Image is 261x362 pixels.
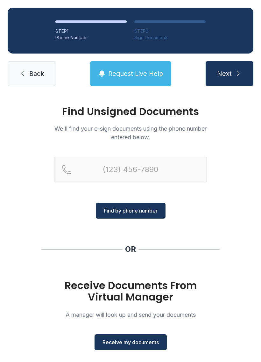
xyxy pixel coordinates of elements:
[125,244,136,254] div: OR
[55,28,127,34] div: STEP 1
[217,69,232,78] span: Next
[104,207,158,214] span: Find by phone number
[54,124,207,141] p: We'll find your e-sign documents using the phone number entered below.
[54,280,207,303] h1: Receive Documents From Virtual Manager
[134,28,206,34] div: STEP 2
[102,338,159,346] span: Receive my documents
[54,157,207,182] input: Reservation phone number
[55,34,127,41] div: Phone Number
[54,310,207,319] p: A manager will look up and send your documents
[134,34,206,41] div: Sign Documents
[108,69,163,78] span: Request Live Help
[54,106,207,117] h1: Find Unsigned Documents
[29,69,44,78] span: Back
